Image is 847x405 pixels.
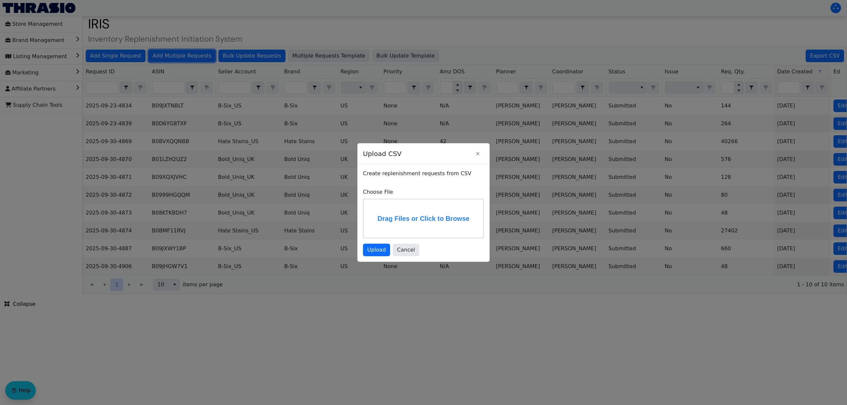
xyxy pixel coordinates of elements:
[393,244,419,256] button: Cancel
[363,170,484,178] p: Create replenishment requests from CSV
[367,246,386,254] span: Upload
[471,147,484,160] button: Close
[363,244,390,256] button: Upload
[363,145,471,162] span: Upload CSV
[363,188,484,196] label: Choose File
[397,246,415,254] span: Cancel
[364,199,483,238] label: Drag Files or Click to Browse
